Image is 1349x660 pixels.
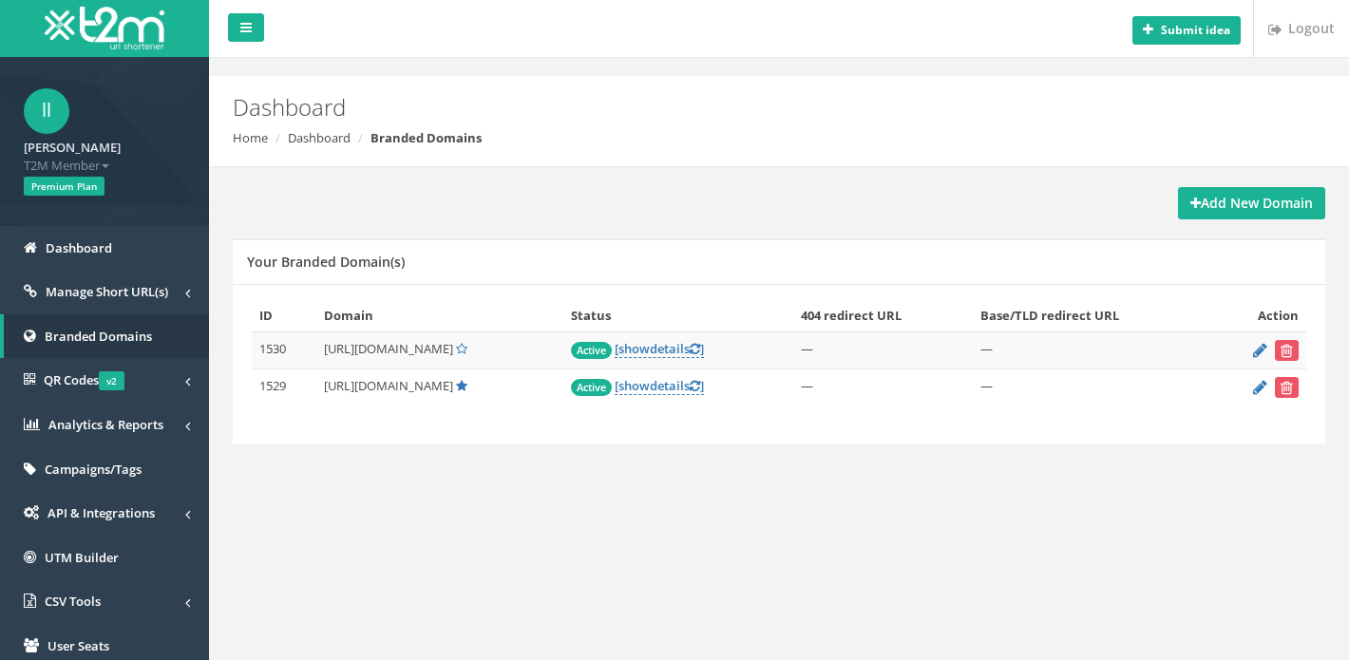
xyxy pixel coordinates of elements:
span: Premium Plan [24,177,104,196]
span: QR Codes [44,371,124,388]
td: — [793,369,973,406]
th: Base/TLD redirect URL [973,299,1211,332]
span: CSV Tools [45,593,101,610]
span: Analytics & Reports [48,416,163,433]
a: Default [456,377,467,394]
span: v2 [99,371,124,390]
span: Manage Short URL(s) [46,283,168,300]
span: Dashboard [46,239,112,256]
th: ID [252,299,316,332]
th: Status [563,299,793,332]
a: Add New Domain [1178,187,1325,219]
th: 404 redirect URL [793,299,973,332]
span: ll [24,88,69,134]
td: — [973,332,1211,369]
strong: Branded Domains [370,129,482,146]
span: Campaigns/Tags [45,461,142,478]
span: show [618,340,650,357]
span: Branded Domains [45,328,152,345]
a: Dashboard [288,129,351,146]
span: Active [571,379,612,396]
span: [URL][DOMAIN_NAME] [324,377,453,394]
span: [URL][DOMAIN_NAME] [324,340,453,357]
th: Domain [316,299,562,332]
h2: Dashboard [233,95,1138,120]
span: T2M Member [24,157,185,175]
img: T2M [45,7,164,49]
h5: Your Branded Domain(s) [247,255,405,269]
td: 1529 [252,369,316,406]
a: Set Default [456,340,467,357]
a: [PERSON_NAME] T2M Member [24,134,185,174]
a: Home [233,129,268,146]
span: API & Integrations [47,504,155,521]
strong: [PERSON_NAME] [24,139,121,156]
strong: Add New Domain [1190,194,1313,212]
span: show [618,377,650,394]
a: [showdetails] [615,377,704,395]
span: UTM Builder [45,549,119,566]
b: Submit idea [1161,22,1230,38]
span: User Seats [47,637,109,654]
th: Action [1212,299,1306,332]
button: Submit idea [1132,16,1241,45]
td: — [793,332,973,369]
td: 1530 [252,332,316,369]
td: — [973,369,1211,406]
span: Active [571,342,612,359]
a: [showdetails] [615,340,704,358]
